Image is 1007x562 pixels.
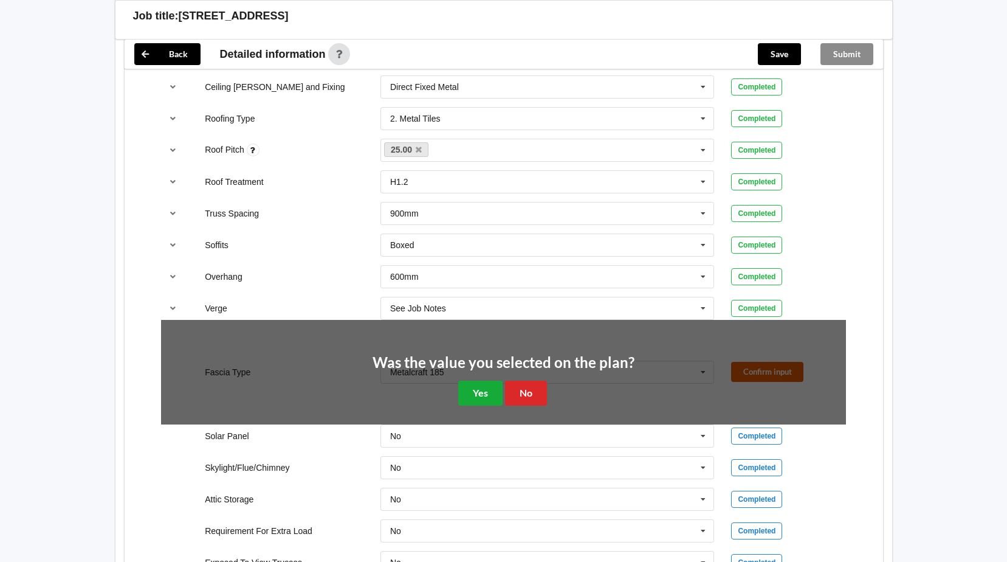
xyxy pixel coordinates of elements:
[758,43,801,65] button: Save
[731,110,782,127] div: Completed
[390,527,401,535] div: No
[731,300,782,317] div: Completed
[161,266,185,288] button: reference-toggle
[390,304,446,313] div: See Job Notes
[731,491,782,508] div: Completed
[505,381,547,406] button: No
[390,114,440,123] div: 2. Metal Tiles
[390,463,401,472] div: No
[373,353,634,372] h2: Was the value you selected on the plan?
[731,78,782,95] div: Completed
[390,209,419,218] div: 900mm
[205,145,246,154] label: Roof Pitch
[390,83,459,91] div: Direct Fixed Metal
[390,432,401,440] div: No
[179,9,289,23] h3: [STREET_ADDRESS]
[458,381,503,406] button: Yes
[161,234,185,256] button: reference-toggle
[205,304,227,313] label: Verge
[205,240,229,250] label: Soffits
[205,272,242,282] label: Overhang
[731,237,782,254] div: Completed
[390,178,408,186] div: H1.2
[390,241,414,249] div: Boxed
[390,272,419,281] div: 600mm
[384,142,429,157] a: 25.00
[134,43,201,65] button: Back
[161,203,185,224] button: reference-toggle
[205,526,312,536] label: Requirement For Extra Load
[133,9,179,23] h3: Job title:
[161,139,185,161] button: reference-toggle
[161,297,185,319] button: reference-toggle
[220,49,326,60] span: Detailed information
[205,114,255,123] label: Roofing Type
[205,209,259,218] label: Truss Spacing
[731,428,782,445] div: Completed
[205,494,253,504] label: Attic Storage
[161,76,185,98] button: reference-toggle
[205,177,264,187] label: Roof Treatment
[161,171,185,193] button: reference-toggle
[731,173,782,190] div: Completed
[731,522,782,539] div: Completed
[205,431,249,441] label: Solar Panel
[390,495,401,504] div: No
[205,463,289,473] label: Skylight/Flue/Chimney
[731,459,782,476] div: Completed
[731,268,782,285] div: Completed
[731,142,782,159] div: Completed
[205,82,345,92] label: Ceiling [PERSON_NAME] and Fixing
[731,205,782,222] div: Completed
[161,108,185,130] button: reference-toggle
